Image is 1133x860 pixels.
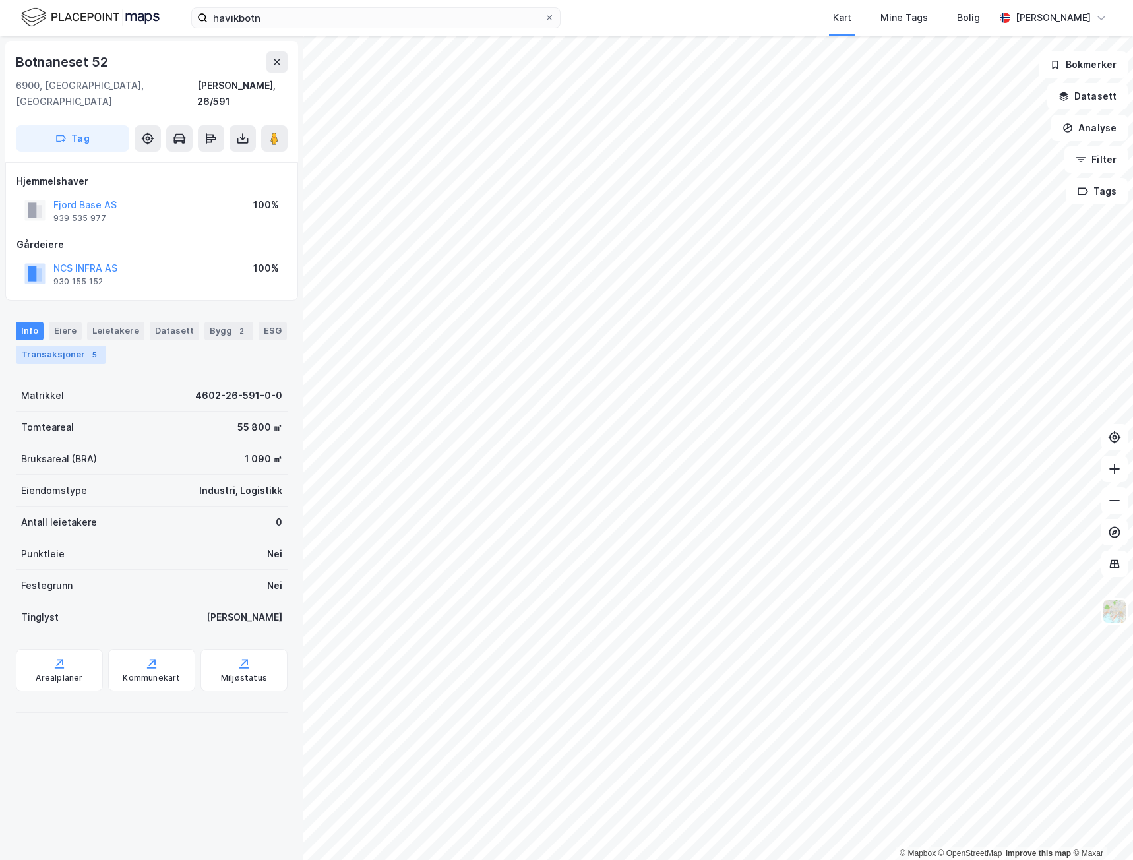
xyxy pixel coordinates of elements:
[259,322,287,340] div: ESG
[88,348,101,361] div: 5
[1047,83,1128,109] button: Datasett
[237,419,282,435] div: 55 800 ㎡
[16,51,110,73] div: Botnaneset 52
[267,578,282,594] div: Nei
[195,388,282,404] div: 4602-26-591-0-0
[53,213,106,224] div: 939 535 977
[199,483,282,499] div: Industri, Logistikk
[1039,51,1128,78] button: Bokmerker
[21,451,97,467] div: Bruksareal (BRA)
[49,322,82,340] div: Eiere
[16,346,106,364] div: Transaksjoner
[276,514,282,530] div: 0
[245,451,282,467] div: 1 090 ㎡
[957,10,980,26] div: Bolig
[87,322,144,340] div: Leietakere
[16,237,287,253] div: Gårdeiere
[21,609,59,625] div: Tinglyst
[938,849,1002,858] a: OpenStreetMap
[21,483,87,499] div: Eiendomstype
[21,546,65,562] div: Punktleie
[267,546,282,562] div: Nei
[253,261,279,276] div: 100%
[16,173,287,189] div: Hjemmelshaver
[900,849,936,858] a: Mapbox
[21,514,97,530] div: Antall leietakere
[221,673,267,683] div: Miljøstatus
[123,673,180,683] div: Kommunekart
[204,322,253,340] div: Bygg
[150,322,199,340] div: Datasett
[833,10,851,26] div: Kart
[16,322,44,340] div: Info
[53,276,103,287] div: 930 155 152
[36,673,82,683] div: Arealplaner
[21,388,64,404] div: Matrikkel
[21,6,160,29] img: logo.f888ab2527a4732fd821a326f86c7f29.svg
[206,609,282,625] div: [PERSON_NAME]
[880,10,928,26] div: Mine Tags
[235,324,248,338] div: 2
[16,125,129,152] button: Tag
[1067,797,1133,860] iframe: Chat Widget
[1064,146,1128,173] button: Filter
[1016,10,1091,26] div: [PERSON_NAME]
[16,78,197,109] div: 6900, [GEOGRAPHIC_DATA], [GEOGRAPHIC_DATA]
[21,419,74,435] div: Tomteareal
[1006,849,1071,858] a: Improve this map
[1067,797,1133,860] div: Kontrollprogram for chat
[197,78,288,109] div: [PERSON_NAME], 26/591
[253,197,279,213] div: 100%
[1102,599,1127,624] img: Z
[1066,178,1128,204] button: Tags
[21,578,73,594] div: Festegrunn
[208,8,544,28] input: Søk på adresse, matrikkel, gårdeiere, leietakere eller personer
[1051,115,1128,141] button: Analyse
